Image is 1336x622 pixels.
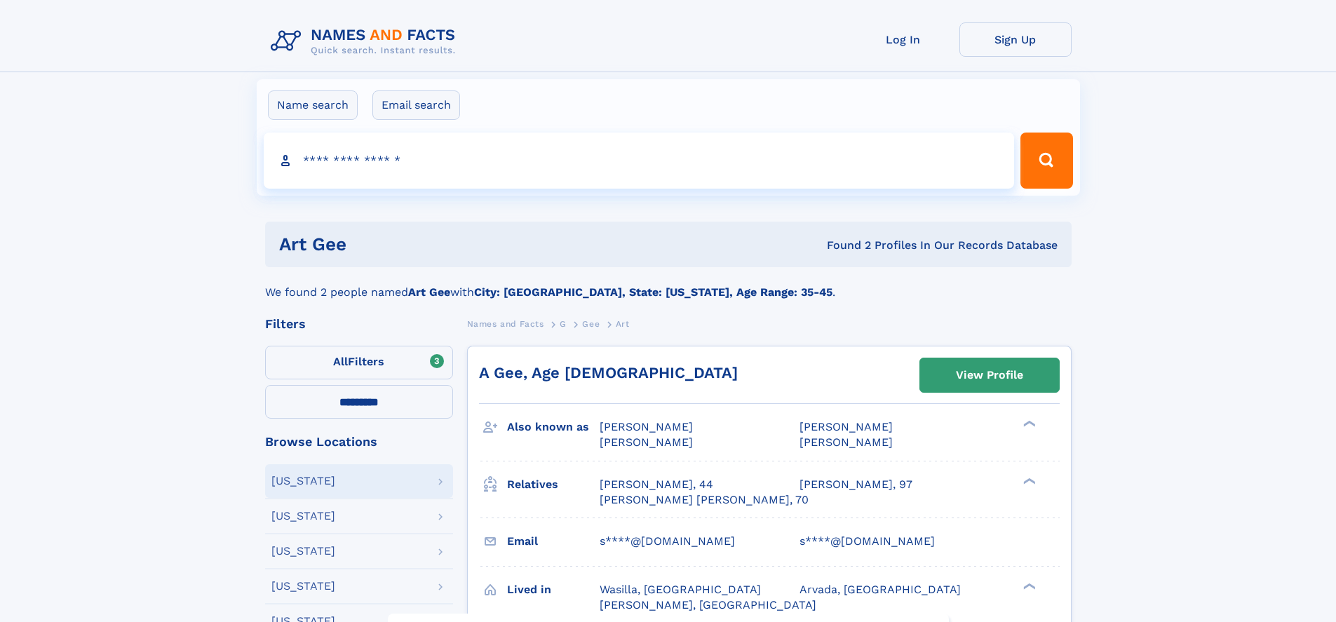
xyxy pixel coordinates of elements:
[799,583,961,596] span: Arvada, [GEOGRAPHIC_DATA]
[1020,133,1072,189] button: Search Button
[586,238,1058,253] div: Found 2 Profiles In Our Records Database
[1020,476,1037,485] div: ❯
[560,319,567,329] span: G
[616,319,630,329] span: Art
[271,475,335,487] div: [US_STATE]
[507,473,600,496] h3: Relatives
[271,546,335,557] div: [US_STATE]
[582,315,600,332] a: Gee
[600,583,761,596] span: Wasilla, [GEOGRAPHIC_DATA]
[408,285,450,299] b: Art Gee
[507,578,600,602] h3: Lived in
[560,315,567,332] a: G
[279,236,587,253] h1: Art Gee
[265,22,467,60] img: Logo Names and Facts
[956,359,1023,391] div: View Profile
[959,22,1072,57] a: Sign Up
[265,267,1072,301] div: We found 2 people named with .
[268,90,358,120] label: Name search
[600,477,713,492] a: [PERSON_NAME], 44
[264,133,1015,189] input: search input
[265,435,453,448] div: Browse Locations
[333,355,348,368] span: All
[799,477,912,492] a: [PERSON_NAME], 97
[474,285,832,299] b: City: [GEOGRAPHIC_DATA], State: [US_STATE], Age Range: 35-45
[372,90,460,120] label: Email search
[1020,419,1037,428] div: ❯
[507,529,600,553] h3: Email
[265,318,453,330] div: Filters
[600,420,693,433] span: [PERSON_NAME]
[600,492,809,508] a: [PERSON_NAME] [PERSON_NAME], 70
[479,364,738,381] a: A Gee, Age [DEMOGRAPHIC_DATA]
[600,435,693,449] span: [PERSON_NAME]
[799,420,893,433] span: [PERSON_NAME]
[799,435,893,449] span: [PERSON_NAME]
[920,358,1059,392] a: View Profile
[847,22,959,57] a: Log In
[600,598,816,611] span: [PERSON_NAME], [GEOGRAPHIC_DATA]
[582,319,600,329] span: Gee
[265,346,453,379] label: Filters
[271,581,335,592] div: [US_STATE]
[1020,581,1037,590] div: ❯
[467,315,544,332] a: Names and Facts
[507,415,600,439] h3: Also known as
[271,511,335,522] div: [US_STATE]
